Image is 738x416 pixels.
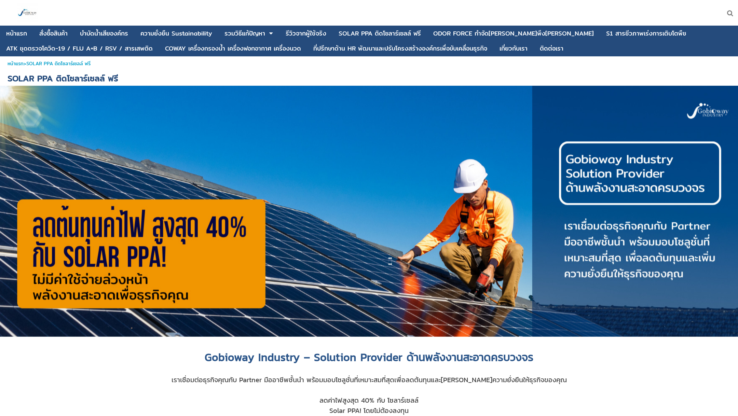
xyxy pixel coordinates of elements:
span: SOLAR PPA ติดโซลาร์เซลล์ ฟรี [8,72,118,85]
a: ความยั่งยืน Sustainability [140,27,212,40]
div: SOLAR PPA ติดโซลาร์เซลล์ ฟรี [339,30,421,37]
div: ATK ชุดตรวจโควิด-19 / FLU A+B / RSV / สารเสพติด [6,45,153,52]
div: รวมวิธีแก้ปัญหา [224,30,265,37]
div: COWAY เครื่องกรองน้ำ เครื่องฟอกอากาศ เครื่องนวด [165,45,301,52]
a: ATK ชุดตรวจโควิด-19 / FLU A+B / RSV / สารเสพติด [6,42,153,55]
span: SOLAR PPA ติดโซลาร์เซลล์ ฟรี [26,60,91,67]
img: large-1644130236041.jpg [17,3,38,23]
div: ที่ปรึกษาด้าน HR พัฒนาและปรับโครงสร้างองค์กรเพื่อขับเคลื่อนธุรกิจ [313,45,487,52]
h1: Gobioway Industry – Solution Provider ด้านพลังงานสะอาดครบวงจร [10,349,728,365]
a: COWAY เครื่องกรองน้ำ เครื่องฟอกอากาศ เครื่องนวด [165,42,301,55]
div: รีวิวจากผู้ใช้จริง [286,30,326,37]
div: เกี่ยวกับเรา [500,45,528,52]
div: S1 สารชีวภาพเร่งการเติบโตพืช [606,30,686,37]
a: ติดต่อเรา [540,42,563,55]
a: S1 สารชีวภาพเร่งการเติบโตพืช [606,27,686,40]
a: รวมวิธีแก้ปัญหา [224,27,265,40]
div: ติดต่อเรา [540,45,563,52]
a: รีวิวจากผู้ใช้จริง [286,27,326,40]
div: หน้าแรก [6,30,27,37]
div: ความยั่งยืน Sustainability [140,30,212,37]
a: หน้าแรก [8,60,24,67]
a: เกี่ยวกับเรา [500,42,528,55]
a: ที่ปรึกษาด้าน HR พัฒนาและปรับโครงสร้างองค์กรเพื่อขับเคลื่อนธุรกิจ [313,42,487,55]
a: SOLAR PPA ติดโซลาร์เซลล์ ฟรี [339,27,421,40]
a: สั่งซื้อสินค้า [39,27,68,40]
a: ODOR FORCE กำจัด[PERSON_NAME]พึง[PERSON_NAME] [433,27,594,40]
div: สั่งซื้อสินค้า [39,30,68,37]
a: หน้าแรก [6,27,27,40]
div: บําบัดน้ำเสียองค์กร [80,30,128,37]
div: ODOR FORCE กำจัด[PERSON_NAME]พึง[PERSON_NAME] [433,30,594,37]
a: บําบัดน้ำเสียองค์กร [80,27,128,40]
